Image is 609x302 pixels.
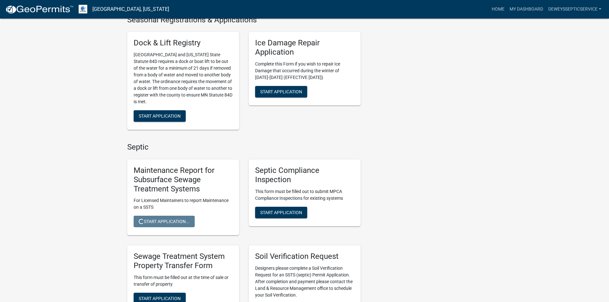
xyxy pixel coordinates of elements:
[255,86,307,97] button: Start Application
[139,296,181,301] span: Start Application
[255,38,354,57] h5: Ice Damage Repair Application
[255,188,354,202] p: This form must be filled out to submit MPCA Compliance Inspections for existing systems
[79,5,87,13] img: Otter Tail County, Minnesota
[489,3,507,15] a: Home
[134,216,195,227] button: Start Application...
[134,38,233,48] h5: Dock & Lift Registry
[92,4,169,15] a: [GEOGRAPHIC_DATA], [US_STATE]
[127,143,361,152] h4: Septic
[134,110,186,122] button: Start Application
[134,197,233,211] p: For Licensed Maintainers to report Maintenance on a SSTS
[255,207,307,218] button: Start Application
[139,113,181,119] span: Start Application
[255,166,354,184] h5: Septic Compliance Inspection
[255,61,354,81] p: Complete this Form if you wish to repair Ice Damage that occurred during the winter of [DATE]-[DA...
[134,51,233,105] p: [GEOGRAPHIC_DATA] and [US_STATE] State Statute 84D requires a dock or boat lift to be out of the ...
[255,252,354,261] h5: Soil Verification Request
[134,166,233,193] h5: Maintenance Report for Subsurface Sewage Treatment Systems
[134,252,233,270] h5: Sewage Treatment System Property Transfer Form
[127,15,361,25] h4: Seasonal Registrations & Applications
[260,89,302,94] span: Start Application
[260,210,302,215] span: Start Application
[139,219,190,224] span: Start Application...
[134,274,233,288] p: This form must be filled out at the time of sale or transfer of property
[507,3,546,15] a: My Dashboard
[546,3,604,15] a: DeweysSepticService
[255,265,354,298] p: Designers please complete a Soil Verification Request for an SSTS (septic) Permit Application. Af...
